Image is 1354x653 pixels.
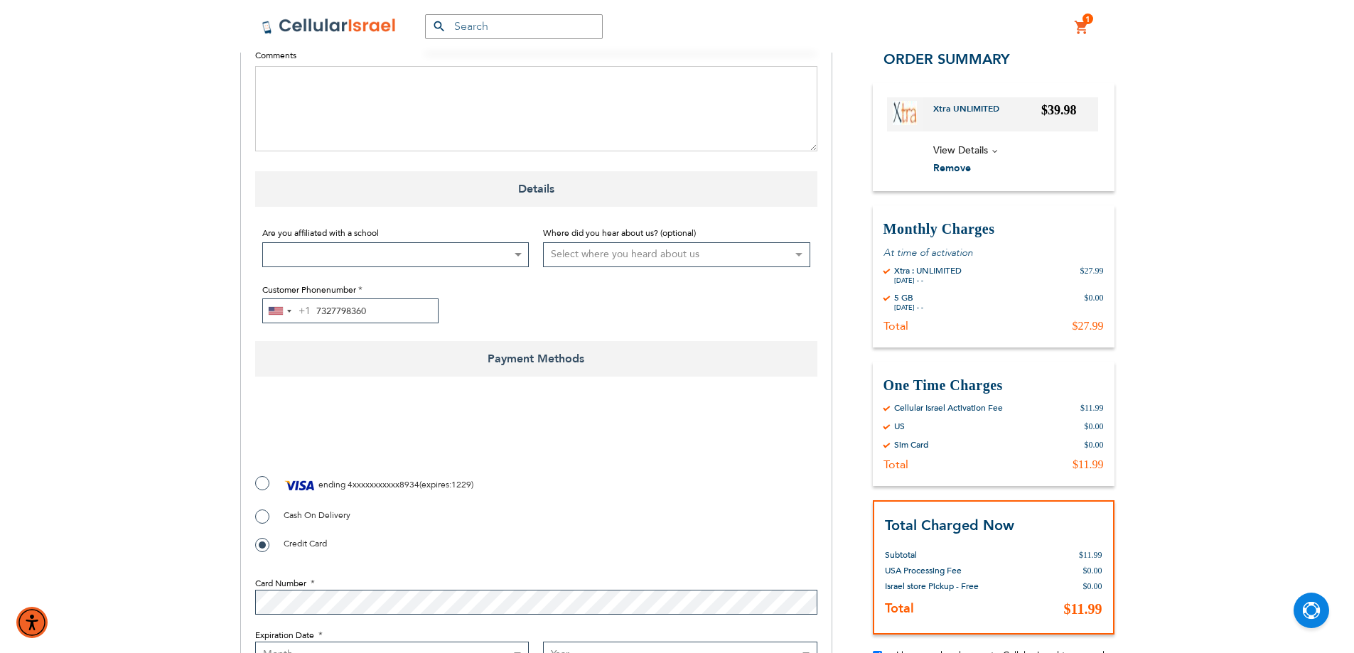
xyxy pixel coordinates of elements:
[883,458,908,472] div: Total
[284,475,316,496] img: Visa
[263,299,311,323] button: Selected country
[1079,550,1102,560] span: $11.99
[883,50,1010,69] span: Order Summary
[894,303,923,312] div: [DATE] - -
[894,276,962,285] div: [DATE] - -
[1041,103,1077,117] span: $39.98
[1080,402,1104,414] div: $11.99
[421,479,449,490] span: expires
[885,581,979,592] span: Israel store Pickup - Free
[543,227,696,239] span: Where did you hear about us? (optional)
[894,265,962,276] div: Xtra : UNLIMITED
[1085,14,1090,25] span: 1
[255,409,471,464] iframe: reCAPTCHA
[885,536,996,563] th: Subtotal
[255,630,314,641] span: Expiration Date
[1073,458,1103,472] div: $11.99
[885,516,1014,535] strong: Total Charged Now
[894,292,923,303] div: 5 GB
[425,14,603,39] input: Search
[255,49,817,62] label: Comments
[16,607,48,638] div: Accessibility Menu
[933,144,988,157] span: View Details
[255,171,817,207] span: Details
[883,319,908,333] div: Total
[883,376,1104,395] h3: One Time Charges
[451,479,471,490] span: 1229
[883,246,1104,259] p: At time of activation
[933,103,1010,126] a: Xtra UNLIMITED
[255,578,306,589] span: Card Number
[255,475,473,496] label: ( : )
[893,101,917,125] img: Xtra UNLIMITED
[1085,439,1104,450] div: $0.00
[894,402,1003,414] div: Cellular Israel Activation Fee
[299,303,311,320] div: +1
[348,479,419,490] span: 4xxxxxxxxxxx8934
[1073,319,1104,333] div: $27.99
[883,220,1104,239] h3: Monthly Charges
[1085,292,1104,312] div: $0.00
[1085,421,1104,432] div: $0.00
[255,341,817,377] span: Payment Methods
[284,509,350,521] span: Cash On Delivery
[1083,581,1102,591] span: $0.00
[262,298,439,323] input: e.g. 201-555-0123
[885,565,962,576] span: USA Processing Fee
[1074,19,1090,36] a: 1
[262,284,356,296] span: Customer Phonenumber
[1083,566,1102,576] span: $0.00
[1064,601,1102,617] span: $11.99
[284,538,327,549] span: Credit Card
[894,439,928,450] div: Sim Card
[318,479,345,490] span: ending
[894,421,905,432] div: US
[262,18,397,35] img: Cellular Israel Logo
[885,600,914,617] strong: Total
[933,161,971,175] span: Remove
[1080,265,1104,285] div: $27.99
[262,227,379,239] span: Are you affiliated with a school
